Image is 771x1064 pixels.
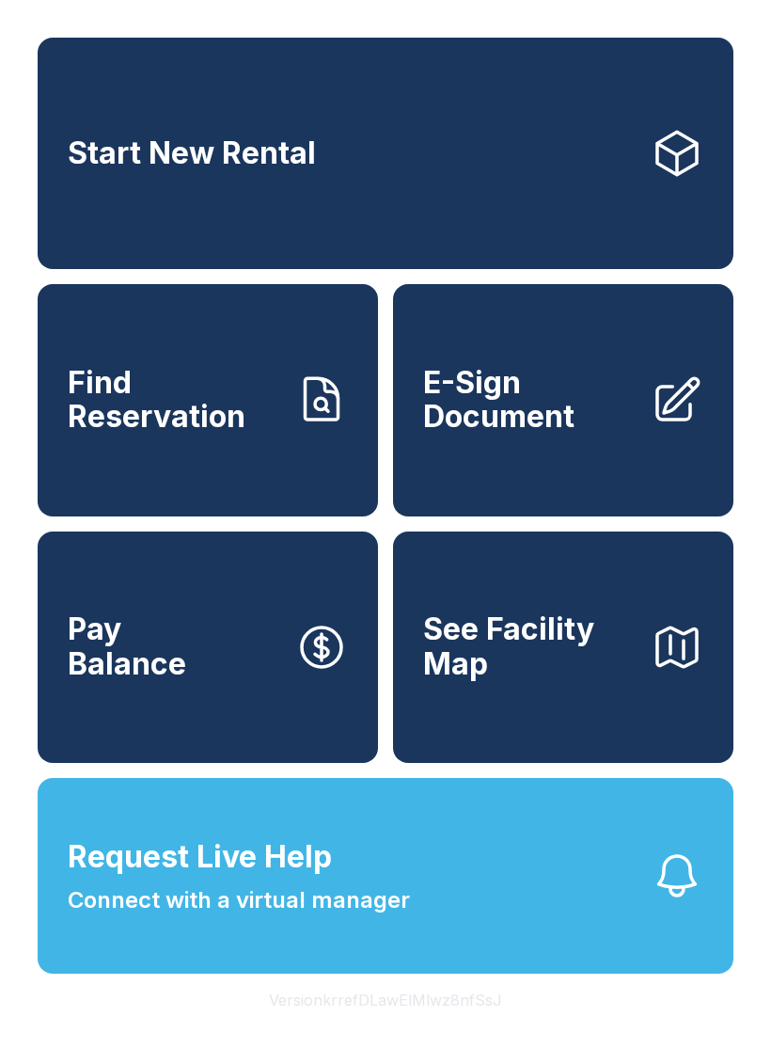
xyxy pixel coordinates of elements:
span: Connect with a virtual manager [68,883,410,917]
button: VersionkrrefDLawElMlwz8nfSsJ [254,974,517,1026]
a: Find Reservation [38,284,378,516]
a: E-Sign Document [393,284,733,516]
span: Pay Balance [68,612,186,681]
span: Request Live Help [68,834,332,880]
button: Request Live HelpConnect with a virtual manager [38,778,733,974]
a: Start New Rental [38,38,733,269]
button: PayBalance [38,532,378,763]
span: Find Reservation [68,366,280,435]
button: See Facility Map [393,532,733,763]
span: See Facility Map [423,612,636,681]
span: E-Sign Document [423,366,636,435]
span: Start New Rental [68,136,316,171]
